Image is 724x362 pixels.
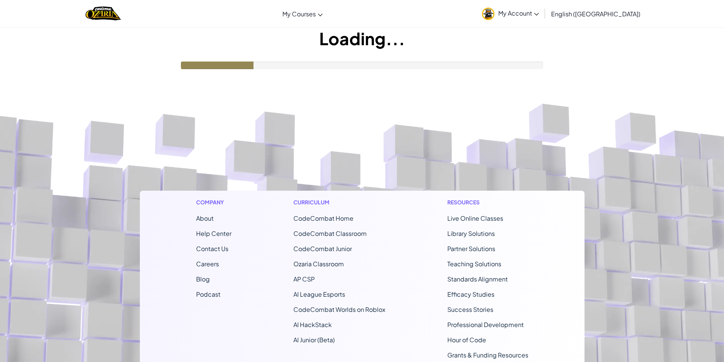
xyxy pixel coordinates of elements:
h1: Resources [447,198,528,206]
h1: Curriculum [293,198,385,206]
a: AI Junior (Beta) [293,336,335,344]
span: My Courses [282,10,316,18]
a: Blog [196,275,210,283]
a: Live Online Classes [447,214,503,222]
span: English ([GEOGRAPHIC_DATA]) [551,10,640,18]
a: Success Stories [447,305,493,313]
a: AP CSP [293,275,315,283]
a: Standards Alignment [447,275,508,283]
img: Home [86,6,121,21]
a: About [196,214,214,222]
a: Podcast [196,290,220,298]
a: Ozaria Classroom [293,260,344,268]
a: AI HackStack [293,321,332,329]
a: CodeCombat Classroom [293,229,367,237]
a: CodeCombat Junior [293,245,352,253]
span: My Account [498,9,539,17]
h1: Company [196,198,231,206]
a: My Account [478,2,543,25]
a: AI League Esports [293,290,345,298]
a: Ozaria by CodeCombat logo [86,6,121,21]
a: Library Solutions [447,229,495,237]
span: CodeCombat Home [293,214,353,222]
a: Help Center [196,229,231,237]
a: Partner Solutions [447,245,495,253]
a: Teaching Solutions [447,260,501,268]
a: Efficacy Studies [447,290,494,298]
a: English ([GEOGRAPHIC_DATA]) [547,3,644,24]
a: CodeCombat Worlds on Roblox [293,305,385,313]
a: My Courses [279,3,326,24]
img: avatar [482,8,494,20]
a: Professional Development [447,321,524,329]
span: Contact Us [196,245,228,253]
a: Careers [196,260,219,268]
a: Hour of Code [447,336,486,344]
a: Grants & Funding Resources [447,351,528,359]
